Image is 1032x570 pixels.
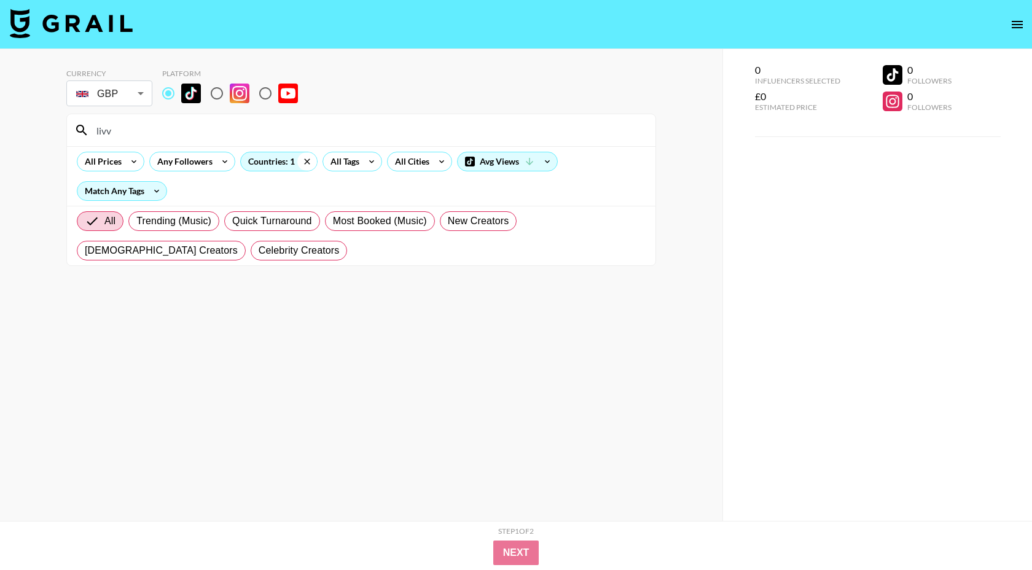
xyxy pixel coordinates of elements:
span: [DEMOGRAPHIC_DATA] Creators [85,243,238,258]
div: Currency [66,69,152,78]
span: Most Booked (Music) [333,214,427,228]
input: Search by User Name [89,120,648,140]
img: YouTube [278,84,298,103]
button: Next [493,541,539,565]
div: Step 1 of 2 [498,526,534,536]
div: Platform [162,69,308,78]
div: All Cities [388,152,432,171]
div: 0 [907,64,952,76]
div: Countries: 1 [241,152,317,171]
span: New Creators [448,214,509,228]
div: 0 [755,64,840,76]
span: Celebrity Creators [259,243,340,258]
div: Match Any Tags [77,182,166,200]
span: Quick Turnaround [232,214,312,228]
div: Followers [907,103,952,112]
img: TikTok [181,84,201,103]
div: Any Followers [150,152,215,171]
iframe: Drift Widget Chat Controller [971,509,1017,555]
span: All [104,214,115,228]
div: Avg Views [458,152,557,171]
img: Instagram [230,84,249,103]
div: Estimated Price [755,103,840,112]
span: Trending (Music) [136,214,211,228]
div: GBP [69,83,150,104]
div: Influencers Selected [755,76,840,85]
div: Followers [907,76,952,85]
div: £0 [755,90,840,103]
img: Grail Talent [10,9,133,38]
div: All Prices [77,152,124,171]
div: 0 [907,90,952,103]
div: All Tags [323,152,362,171]
button: open drawer [1005,12,1030,37]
